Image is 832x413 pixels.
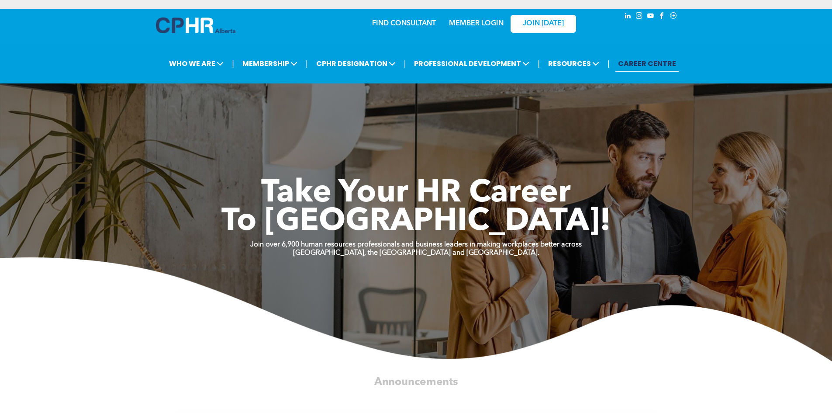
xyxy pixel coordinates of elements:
a: MEMBER LOGIN [449,20,504,27]
a: instagram [635,11,644,23]
span: CPHR DESIGNATION [314,56,398,72]
span: WHO WE ARE [166,56,226,72]
a: youtube [646,11,656,23]
span: MEMBERSHIP [240,56,300,72]
li: | [306,55,308,73]
a: facebook [657,11,667,23]
span: Announcements [374,377,458,387]
li: | [608,55,610,73]
a: CAREER CENTRE [615,56,679,72]
span: Take Your HR Career [261,178,571,209]
a: FIND CONSULTANT [372,20,436,27]
img: A blue and white logo for cp alberta [156,17,235,33]
li: | [404,55,406,73]
a: Social network [669,11,678,23]
a: linkedin [623,11,633,23]
li: | [232,55,234,73]
li: | [538,55,540,73]
strong: Join over 6,900 human resources professionals and business leaders in making workplaces better ac... [250,241,582,248]
strong: [GEOGRAPHIC_DATA], the [GEOGRAPHIC_DATA] and [GEOGRAPHIC_DATA]. [293,250,539,257]
a: JOIN [DATE] [511,15,576,33]
span: JOIN [DATE] [523,20,564,28]
span: RESOURCES [545,56,602,72]
span: PROFESSIONAL DEVELOPMENT [411,56,532,72]
span: To [GEOGRAPHIC_DATA]! [221,206,611,238]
